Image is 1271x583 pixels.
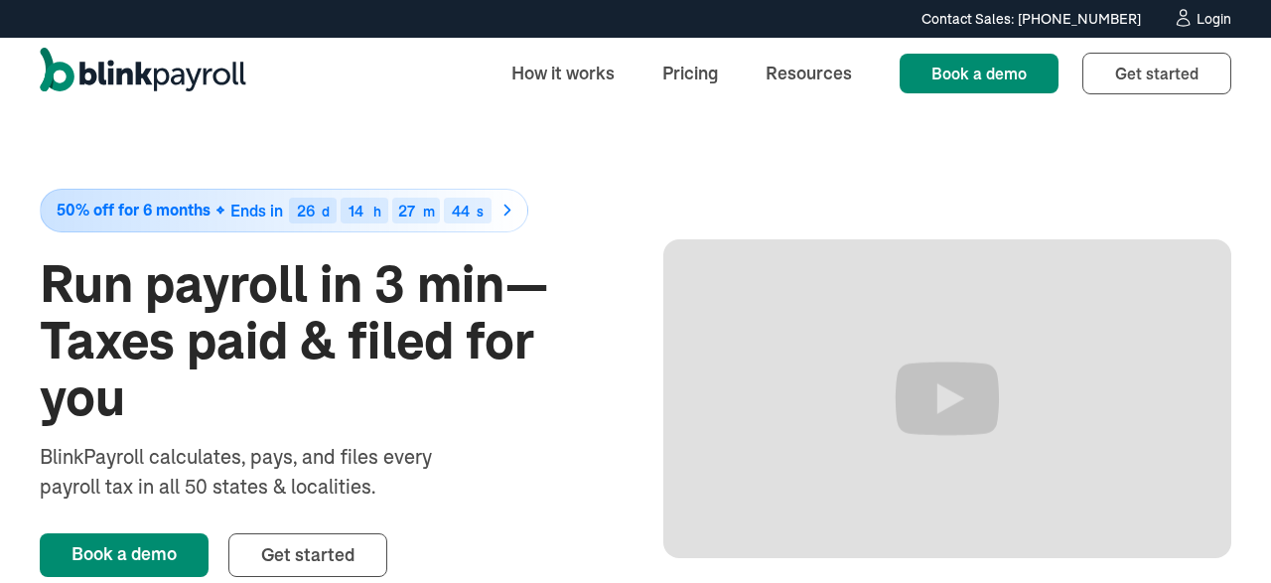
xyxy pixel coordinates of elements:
[663,239,1231,558] iframe: Run Payroll in 3 min with BlinkPayroll
[261,543,354,566] span: Get started
[931,64,1027,83] span: Book a demo
[373,205,381,219] div: h
[349,201,363,220] span: 14
[1082,53,1231,94] a: Get started
[230,201,283,220] span: Ends in
[40,533,209,577] a: Book a demo
[921,9,1141,30] div: Contact Sales: [PHONE_NUMBER]
[1197,12,1231,26] div: Login
[1172,488,1271,583] iframe: Chat Widget
[40,256,608,427] h1: Run payroll in 3 min—Taxes paid & filed for you
[40,189,608,232] a: 50% off for 6 monthsEnds in26d14h27m44s
[1115,64,1199,83] span: Get started
[646,52,734,94] a: Pricing
[750,52,868,94] a: Resources
[398,201,415,220] span: 27
[297,201,315,220] span: 26
[57,202,211,219] span: 50% off for 6 months
[452,201,470,220] span: 44
[423,205,435,219] div: m
[40,442,485,502] div: BlinkPayroll calculates, pays, and files every payroll tax in all 50 states & localities.
[477,205,484,219] div: s
[322,205,330,219] div: d
[1173,8,1231,30] a: Login
[900,54,1059,93] a: Book a demo
[495,52,631,94] a: How it works
[40,48,246,99] a: home
[228,533,387,577] a: Get started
